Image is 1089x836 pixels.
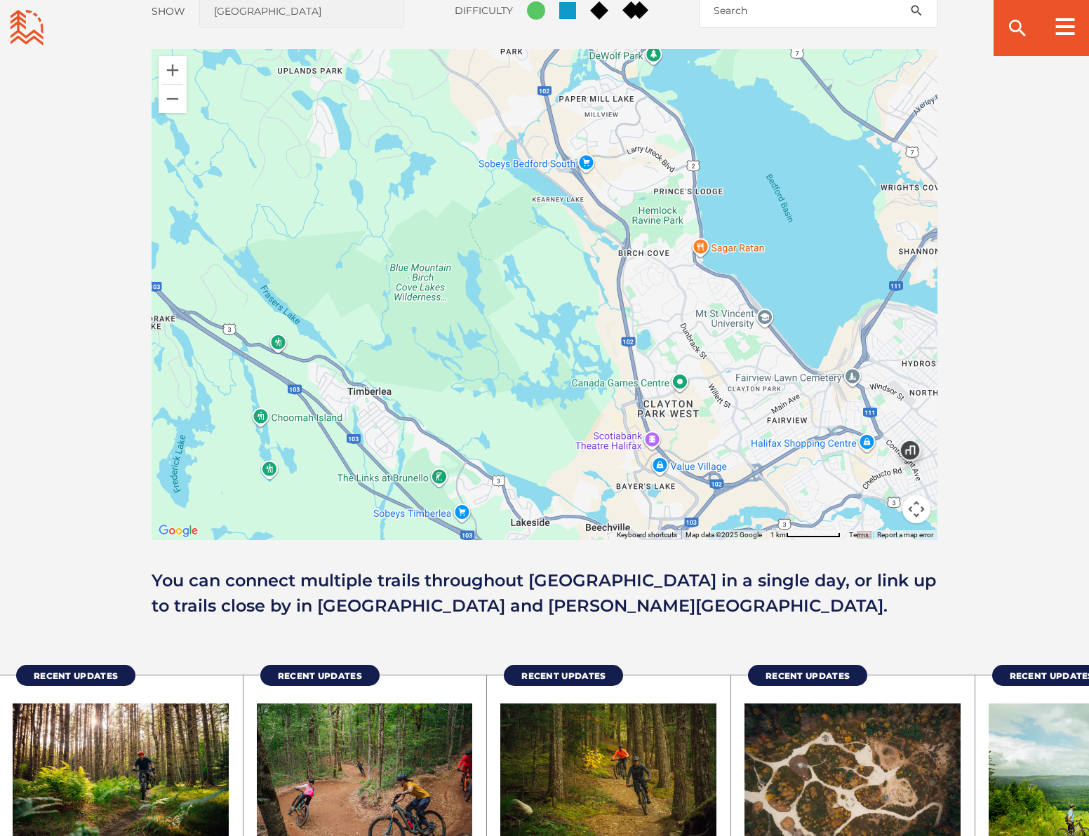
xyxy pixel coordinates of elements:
button: Map camera controls [902,495,930,523]
span: 1 km [770,531,786,539]
button: Map Scale: 1 km per 74 pixels [766,530,845,540]
span: Map data ©2025 Google [686,531,762,539]
p: You can connect multiple trails throughout [GEOGRAPHIC_DATA] in a single day, or link up to trail... [152,568,937,619]
label: Difficulty [455,4,513,17]
button: Keyboard shortcuts [617,530,677,540]
a: Open this area in Google Maps (opens a new window) [155,522,201,540]
a: Recent Updates [748,665,867,686]
span: Recent Updates [34,670,118,681]
ion-icon: search [909,4,923,18]
span: Recent Updates [278,670,362,681]
a: Terms [849,531,869,539]
a: Recent Updates [16,665,135,686]
span: Recent Updates [766,670,850,681]
label: Show [152,5,185,18]
img: Google [155,522,201,540]
a: Report a map error [877,531,933,539]
a: Recent Updates [504,665,623,686]
button: Zoom in [159,56,187,84]
ion-icon: search [1006,17,1029,39]
span: Recent Updates [521,670,606,681]
a: Recent Updates [260,665,380,686]
button: Zoom out [159,85,187,113]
